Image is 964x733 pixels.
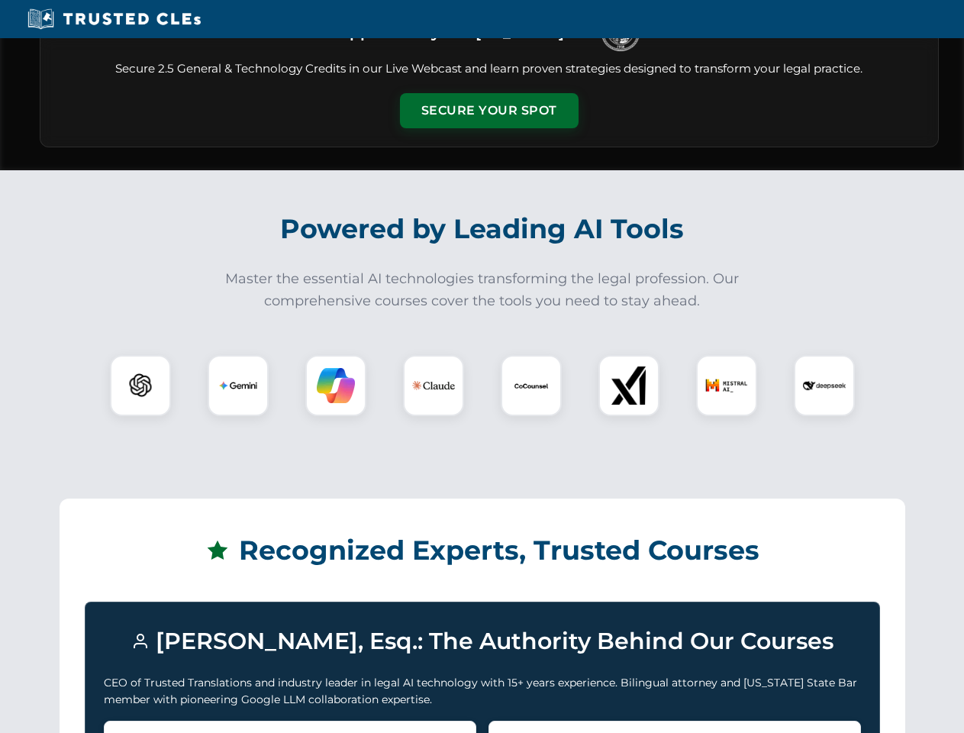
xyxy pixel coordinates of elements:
[400,93,579,128] button: Secure Your Spot
[59,60,920,78] p: Secure 2.5 General & Technology Credits in our Live Webcast and learn proven strategies designed ...
[598,355,659,416] div: xAI
[215,268,750,312] p: Master the essential AI technologies transforming the legal profession. Our comprehensive courses...
[85,524,880,577] h2: Recognized Experts, Trusted Courses
[412,364,455,407] img: Claude Logo
[317,366,355,405] img: Copilot Logo
[60,202,905,256] h2: Powered by Leading AI Tools
[110,355,171,416] div: ChatGPT
[23,8,205,31] img: Trusted CLEs
[219,366,257,405] img: Gemini Logo
[610,366,648,405] img: xAI Logo
[696,355,757,416] div: Mistral AI
[794,355,855,416] div: DeepSeek
[208,355,269,416] div: Gemini
[403,355,464,416] div: Claude
[705,364,748,407] img: Mistral AI Logo
[118,363,163,408] img: ChatGPT Logo
[305,355,366,416] div: Copilot
[104,621,861,662] h3: [PERSON_NAME], Esq.: The Authority Behind Our Courses
[501,355,562,416] div: CoCounsel
[104,674,861,709] p: CEO of Trusted Translations and industry leader in legal AI technology with 15+ years experience....
[803,364,846,407] img: DeepSeek Logo
[512,366,550,405] img: CoCounsel Logo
